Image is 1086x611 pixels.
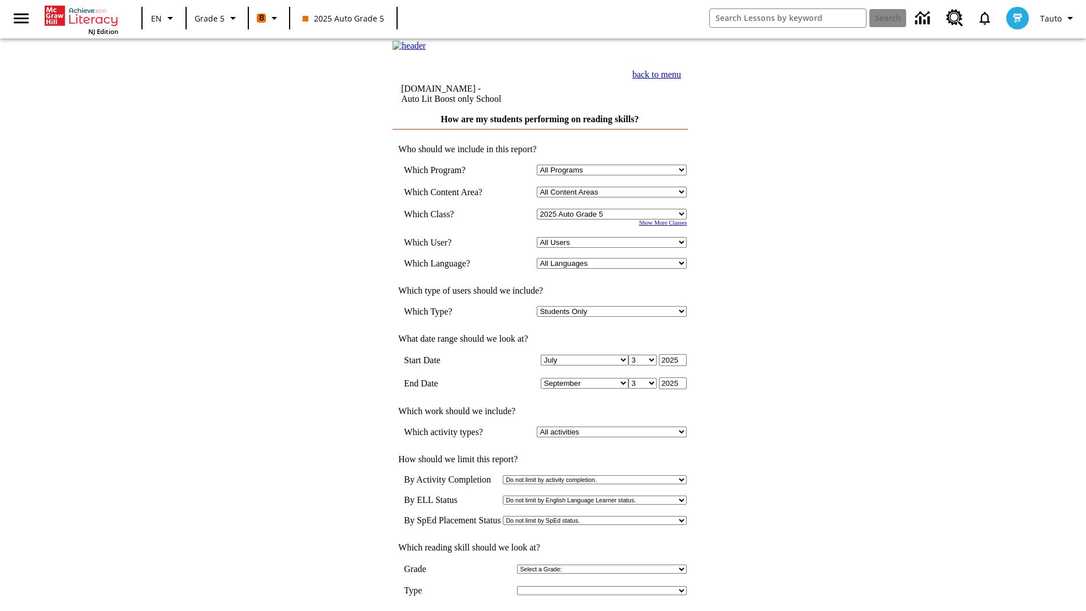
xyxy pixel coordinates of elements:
td: [DOMAIN_NAME] - [401,84,574,104]
td: By SpEd Placement Status [404,515,501,526]
td: Which User? [404,237,499,248]
td: Which Language? [404,258,499,269]
td: Start Date [404,354,499,366]
a: back to menu [632,70,681,79]
img: header [393,41,426,51]
td: Which type of users should we include? [393,286,687,296]
td: What date range should we look at? [393,334,687,344]
td: Which Program? [404,165,499,175]
a: How are my students performing on reading skills? [441,114,639,124]
a: Show More Classes [639,220,687,226]
td: Which Type? [404,306,499,317]
button: Profile/Settings [1036,8,1081,28]
span: Tauto [1040,12,1062,24]
td: Type [404,586,431,596]
button: Grade: Grade 5, Select a grade [190,8,244,28]
td: Which Class? [404,209,499,220]
td: By Activity Completion [404,475,501,485]
span: 2025 Auto Grade 5 [303,12,384,24]
a: Data Center [908,3,940,34]
td: Which activity types? [404,427,499,437]
span: EN [151,12,162,24]
span: Grade 5 [195,12,225,24]
td: How should we limit this report? [393,454,687,464]
td: Grade [404,564,436,574]
span: B [259,11,264,25]
td: Who should we include in this report? [393,144,687,154]
td: Which work should we include? [393,406,687,416]
nobr: Which Content Area? [404,187,482,197]
img: avatar image [1006,7,1029,29]
a: Resource Center, Will open in new tab [940,3,970,33]
button: Boost Class color is orange. Change class color [252,8,286,28]
nobr: Auto Lit Boost only School [401,94,501,104]
span: NJ Edition [88,27,118,36]
td: End Date [404,377,499,389]
button: Language: EN, Select a language [146,8,182,28]
button: Open side menu [5,2,38,35]
a: Notifications [970,3,999,33]
input: search field [710,9,866,27]
button: Select a new avatar [999,3,1036,33]
td: By ELL Status [404,495,501,505]
td: Which reading skill should we look at? [393,543,687,553]
div: Home [45,3,118,36]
